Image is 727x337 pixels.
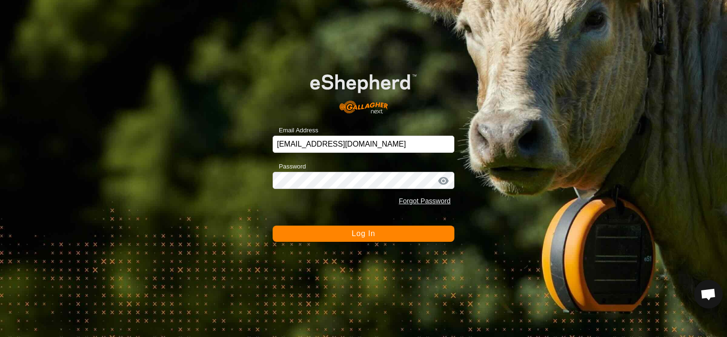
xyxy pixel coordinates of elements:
[273,226,454,242] button: Log In
[352,229,375,238] span: Log In
[399,197,451,205] a: Forgot Password
[694,280,723,308] a: Open chat
[291,59,436,121] img: E-shepherd Logo
[273,126,318,135] label: Email Address
[273,136,454,153] input: Email Address
[273,162,306,171] label: Password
